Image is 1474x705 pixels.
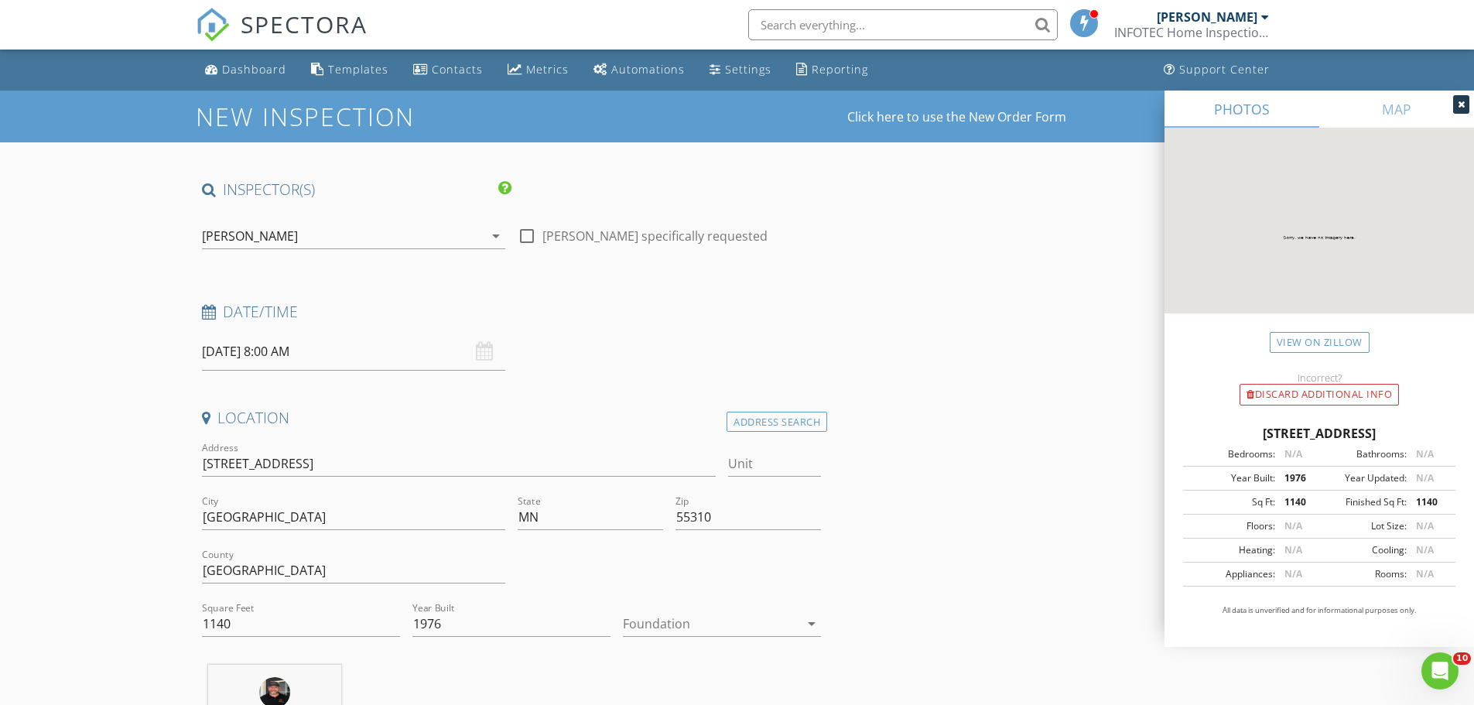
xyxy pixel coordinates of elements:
span: N/A [1416,543,1434,556]
div: Sq Ft: [1188,495,1275,509]
input: Search everything... [748,9,1058,40]
div: Incorrect? [1164,371,1474,384]
img: streetview [1164,128,1474,351]
div: Bedrooms: [1188,447,1275,461]
div: Templates [328,62,388,77]
h1: New Inspection [196,103,539,130]
span: SPECTORA [241,8,368,40]
div: Reporting [812,62,868,77]
div: Bathrooms: [1319,447,1407,461]
p: All data is unverified and for informational purposes only. [1183,605,1455,616]
span: N/A [1416,519,1434,532]
div: Support Center [1179,62,1270,77]
div: Heating: [1188,543,1275,557]
span: 10 [1453,652,1471,665]
a: Templates [305,56,395,84]
span: N/A [1284,447,1302,460]
a: Dashboard [199,56,292,84]
div: 1976 [1275,471,1319,485]
div: [PERSON_NAME] [202,229,298,243]
div: Lot Size: [1319,519,1407,533]
a: View on Zillow [1270,332,1370,353]
div: [PERSON_NAME] [1157,9,1257,25]
div: Year Built: [1188,471,1275,485]
label: [PERSON_NAME] specifically requested [542,228,768,244]
a: PHOTOS [1164,91,1319,128]
h4: INSPECTOR(S) [202,180,511,200]
div: Cooling: [1319,543,1407,557]
div: Metrics [526,62,569,77]
div: Appliances: [1188,567,1275,581]
a: Click here to use the New Order Form [847,111,1066,123]
img: The Best Home Inspection Software - Spectora [196,8,230,42]
div: Settings [725,62,771,77]
div: Contacts [432,62,483,77]
div: Finished Sq Ft: [1319,495,1407,509]
input: Select date [202,333,505,371]
a: Metrics [501,56,575,84]
div: 1140 [1275,495,1319,509]
div: Discard Additional info [1240,384,1399,406]
span: N/A [1416,447,1434,460]
iframe: Intercom live chat [1421,652,1459,690]
a: Support Center [1158,56,1276,84]
span: N/A [1416,471,1434,484]
i: arrow_drop_down [802,614,821,633]
h4: Location [202,408,822,428]
div: Address Search [727,412,827,433]
div: 1140 [1407,495,1451,509]
a: Automations (Basic) [587,56,691,84]
i: arrow_drop_down [487,227,505,245]
span: N/A [1284,543,1302,556]
span: N/A [1416,567,1434,580]
div: Rooms: [1319,567,1407,581]
div: Dashboard [222,62,286,77]
div: Floors: [1188,519,1275,533]
h4: Date/Time [202,302,822,322]
a: Reporting [790,56,874,84]
div: Year Updated: [1319,471,1407,485]
a: Contacts [407,56,489,84]
span: N/A [1284,567,1302,580]
div: [STREET_ADDRESS] [1183,424,1455,443]
div: INFOTEC Home Inspection, LLC [1114,25,1269,40]
div: Automations [611,62,685,77]
a: Settings [703,56,778,84]
a: SPECTORA [196,21,368,53]
a: MAP [1319,91,1474,128]
span: N/A [1284,519,1302,532]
